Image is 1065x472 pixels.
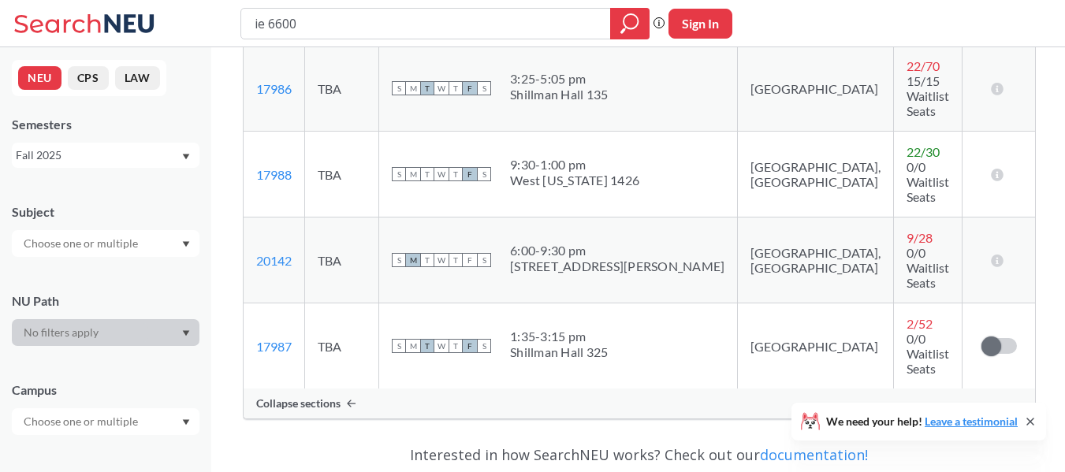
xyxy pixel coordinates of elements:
td: [GEOGRAPHIC_DATA], [GEOGRAPHIC_DATA] [738,217,894,303]
span: W [434,81,449,95]
span: T [449,339,463,353]
span: S [477,167,491,181]
span: 9 / 28 [907,230,933,245]
span: M [406,81,420,95]
span: F [463,253,477,267]
span: T [449,167,463,181]
span: T [420,253,434,267]
span: M [406,167,420,181]
td: TBA [305,217,379,303]
span: S [477,81,491,95]
td: TBA [305,132,379,217]
span: 15/15 Waitlist Seats [907,73,949,118]
a: 17986 [256,81,292,96]
span: F [463,339,477,353]
div: Fall 2025 [16,147,181,164]
span: 2 / 52 [907,316,933,331]
span: M [406,253,420,267]
input: Choose one or multiple [16,234,148,253]
span: W [434,167,449,181]
span: S [477,339,491,353]
div: magnifying glass [610,8,650,39]
a: 17987 [256,339,292,354]
span: We need your help! [826,416,1018,427]
span: 0/0 Waitlist Seats [907,245,949,290]
span: T [420,81,434,95]
svg: Dropdown arrow [182,241,190,247]
span: 0/0 Waitlist Seats [907,331,949,376]
div: 3:25 - 5:05 pm [510,71,608,87]
span: 22 / 70 [907,58,940,73]
div: NU Path [12,292,199,310]
div: Shillman Hall 135 [510,87,608,102]
div: 6:00 - 9:30 pm [510,243,724,258]
span: T [449,81,463,95]
span: S [392,253,406,267]
span: F [463,167,477,181]
div: Fall 2025Dropdown arrow [12,143,199,168]
button: NEU [18,66,61,90]
td: [GEOGRAPHIC_DATA] [738,303,894,389]
td: TBA [305,303,379,389]
td: [GEOGRAPHIC_DATA] [738,46,894,132]
span: W [434,339,449,353]
a: 17988 [256,167,292,182]
span: W [434,253,449,267]
div: 9:30 - 1:00 pm [510,157,639,173]
span: Collapse sections [256,396,341,411]
td: TBA [305,46,379,132]
div: Dropdown arrow [12,319,199,346]
div: West [US_STATE] 1426 [510,173,639,188]
span: T [449,253,463,267]
span: S [392,339,406,353]
div: 1:35 - 3:15 pm [510,329,608,344]
div: Collapse sections [244,388,1035,418]
button: LAW [115,66,160,90]
button: Sign In [668,9,732,39]
div: Campus [12,381,199,399]
span: T [420,339,434,353]
svg: magnifying glass [620,13,639,35]
span: F [463,81,477,95]
div: Shillman Hall 325 [510,344,608,360]
span: 22 / 30 [907,144,940,159]
a: Leave a testimonial [925,414,1018,428]
button: CPS [68,66,109,90]
span: T [420,167,434,181]
div: Subject [12,203,199,221]
div: Semesters [12,116,199,133]
span: S [392,167,406,181]
span: M [406,339,420,353]
span: S [477,253,491,267]
a: documentation! [760,445,868,464]
svg: Dropdown arrow [182,330,190,336]
input: Class, professor, course number, "phrase" [253,10,599,37]
svg: Dropdown arrow [182,154,190,160]
span: 0/0 Waitlist Seats [907,159,949,204]
svg: Dropdown arrow [182,419,190,426]
td: [GEOGRAPHIC_DATA], [GEOGRAPHIC_DATA] [738,132,894,217]
div: Dropdown arrow [12,230,199,257]
a: 20142 [256,253,292,268]
div: Dropdown arrow [12,408,199,435]
span: S [392,81,406,95]
input: Choose one or multiple [16,412,148,431]
div: [STREET_ADDRESS][PERSON_NAME] [510,258,724,274]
